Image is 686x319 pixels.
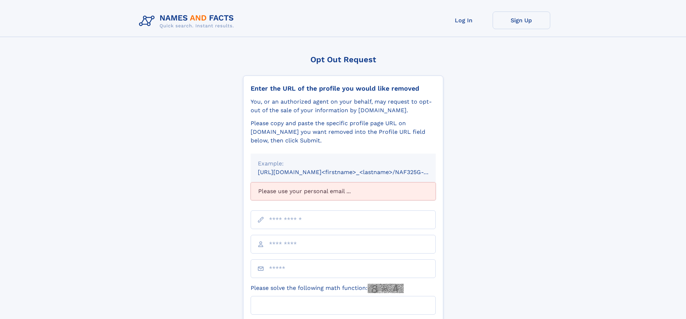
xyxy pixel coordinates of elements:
a: Log In [435,12,493,29]
div: Please use your personal email ... [251,182,436,200]
small: [URL][DOMAIN_NAME]<firstname>_<lastname>/NAF325G-xxxxxxxx [258,169,449,176]
div: Enter the URL of the profile you would like removed [251,85,436,92]
div: Example: [258,159,429,168]
img: Logo Names and Facts [136,12,240,31]
div: Opt Out Request [243,55,443,64]
div: Please copy and paste the specific profile page URL on [DOMAIN_NAME] you want removed into the Pr... [251,119,436,145]
a: Sign Up [493,12,550,29]
label: Please solve the following math function: [251,284,404,293]
div: You, or an authorized agent on your behalf, may request to opt-out of the sale of your informatio... [251,97,436,115]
